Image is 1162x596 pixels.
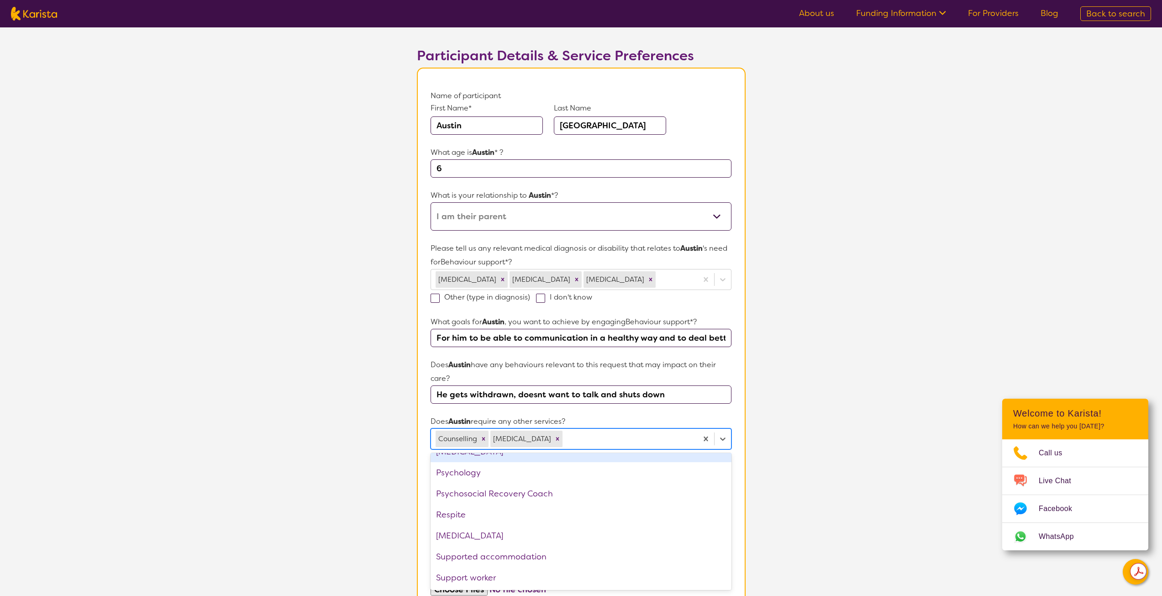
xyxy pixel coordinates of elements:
[431,385,731,404] input: Please briefly explain
[968,8,1019,19] a: For Providers
[431,89,731,103] p: Name of participant
[431,462,731,483] div: Psychology
[1080,6,1151,21] a: Back to search
[431,546,731,567] div: Supported accommodation
[1002,523,1148,550] a: Web link opens in a new tab.
[11,7,57,21] img: Karista logo
[646,271,656,288] div: Remove Developmental delay
[1002,399,1148,550] div: Channel Menu
[572,271,582,288] div: Remove Autism Spectrum Disorder
[472,148,494,157] strong: Austin
[1039,502,1083,516] span: Facebook
[1039,530,1085,543] span: WhatsApp
[554,103,666,114] p: Last Name
[510,271,572,288] div: [MEDICAL_DATA]
[498,271,508,288] div: Remove ADHD
[448,360,471,369] strong: Austin
[856,8,946,19] a: Funding Information
[431,159,731,178] input: Type here
[436,271,498,288] div: [MEDICAL_DATA]
[431,358,731,385] p: Does have any behaviours relevant to this request that may impact on their care?
[1123,559,1148,585] button: Channel Menu
[1013,422,1137,430] p: How can we help you [DATE]?
[536,292,598,302] label: I don't know
[552,431,563,447] div: Remove Occupational therapy
[1039,446,1073,460] span: Call us
[431,567,731,588] div: Support worker
[431,329,731,347] input: Type you answer here
[431,315,731,329] p: What goals for , you want to achieve by engaging Behaviour support *?
[478,431,489,447] div: Remove Counselling
[1039,474,1082,488] span: Live Chat
[1013,408,1137,419] h2: Welcome to Karista!
[436,431,478,447] div: Counselling
[431,292,536,302] label: Other (type in diagnosis)
[1002,439,1148,550] ul: Choose channel
[680,243,703,253] strong: Austin
[529,190,551,200] strong: Austin
[431,146,731,159] p: What age is * ?
[431,242,731,269] p: Please tell us any relevant medical diagnosis or disability that relates to 's need for Behaviour...
[1086,8,1145,19] span: Back to search
[482,317,505,327] strong: Austin
[431,483,731,504] div: Psychosocial Recovery Coach
[490,431,552,447] div: [MEDICAL_DATA]
[448,417,471,426] strong: Austin
[1041,8,1058,19] a: Blog
[431,415,731,428] p: Does require any other services?
[417,47,746,64] h2: Participant Details & Service Preferences
[431,525,731,546] div: [MEDICAL_DATA]
[431,189,731,202] p: What is your relationship to *?
[431,504,731,525] div: Respite
[799,8,834,19] a: About us
[584,271,646,288] div: [MEDICAL_DATA]
[431,103,543,114] p: First Name*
